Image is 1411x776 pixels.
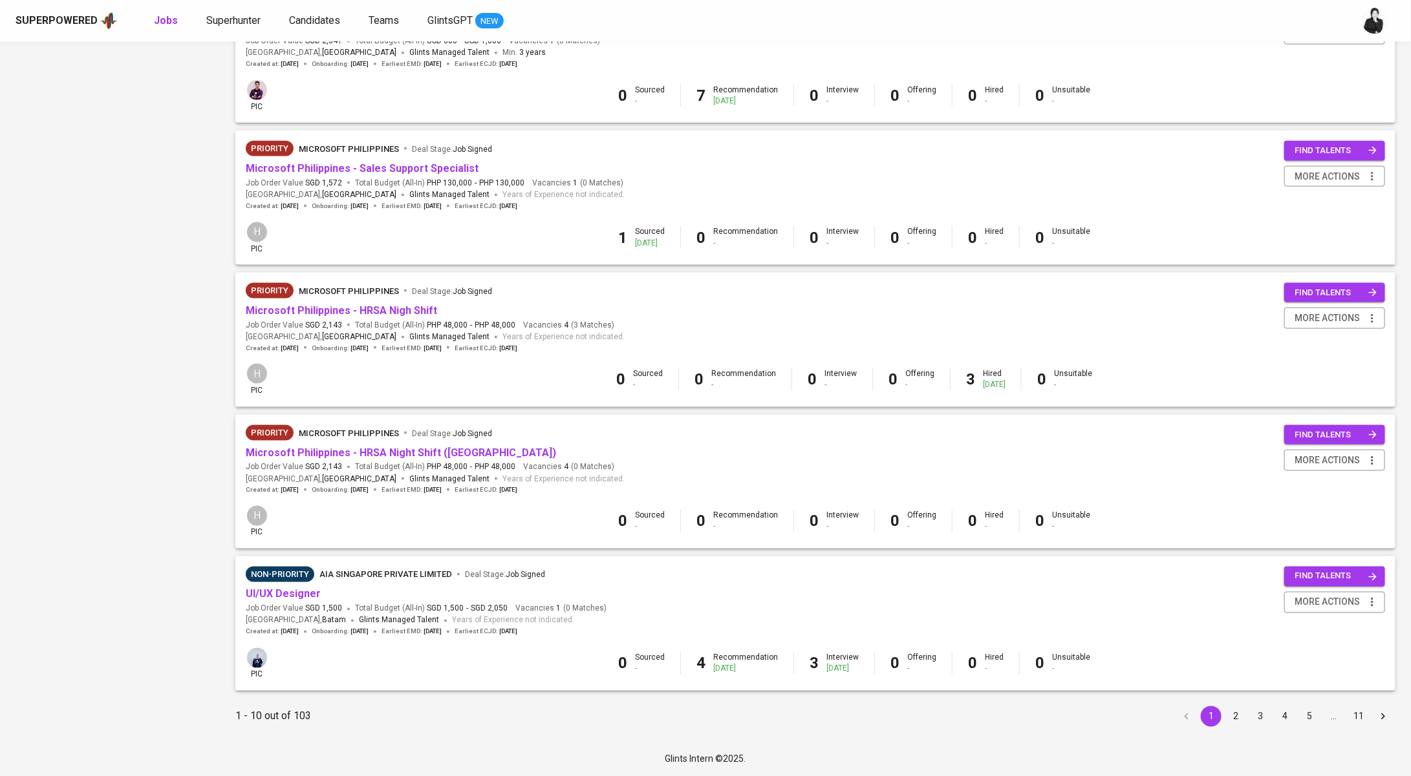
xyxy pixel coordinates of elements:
div: Recommendation [713,653,778,675]
span: Created at : [246,485,299,494]
span: find talents [1295,143,1377,158]
span: Years of Experience not indicated. [452,614,574,627]
span: Job Signed [506,571,545,580]
button: more actions [1284,592,1385,613]
b: 0 [810,512,819,530]
div: - [1052,96,1090,107]
span: [DATE] [424,485,442,494]
span: [DATE] [350,344,369,353]
span: [GEOGRAPHIC_DATA] [322,47,396,59]
div: Recommendation [713,85,778,107]
span: [GEOGRAPHIC_DATA] [322,189,396,202]
div: - [713,238,778,249]
span: [DATE] [281,627,299,636]
div: Superpowered [16,14,98,28]
button: Go to page 3 [1250,706,1271,727]
span: 4 [562,320,568,331]
span: SGD 1,500 [305,603,342,614]
div: H [246,362,268,385]
span: NEW [475,15,504,28]
div: - [907,664,936,675]
div: Hired [983,368,1006,390]
div: [DATE] [826,664,859,675]
span: Job Order Value [246,603,342,614]
span: PHP 130,000 [479,178,524,189]
b: 0 [890,655,899,673]
a: Microsoft Philippines - HRSA Nigh Shift [246,304,437,317]
div: Sourced [635,226,665,248]
b: 0 [696,229,705,247]
div: Unsuitable [1052,653,1090,675]
div: - [635,521,665,532]
img: annisa@glints.com [247,648,267,668]
span: [DATE] [424,344,442,353]
span: Vacancies ( 0 Matches ) [523,461,614,472]
span: Earliest EMD : [382,344,442,353]
button: page 1 [1201,706,1222,727]
span: find talents [1295,286,1377,300]
div: New Job received from Demand Team [246,425,294,441]
p: 1 - 10 out of 103 [235,709,311,724]
span: GlintsGPT [427,14,473,26]
span: - [470,320,472,331]
a: Superpoweredapp logo [16,11,118,30]
div: - [1052,521,1090,532]
div: - [635,96,665,107]
span: Non-Priority [246,569,314,582]
span: Job Signed [453,429,492,438]
div: … [1324,710,1344,723]
b: 0 [1035,87,1044,105]
span: 4 [562,461,568,472]
div: - [713,521,778,532]
div: Hired [985,85,1004,107]
div: - [635,664,665,675]
span: Vacancies ( 3 Matches ) [523,320,614,331]
div: pic [246,647,268,680]
span: Total Budget (All-In) [355,461,515,472]
div: [DATE] [713,96,778,107]
div: - [1054,379,1092,390]
span: Earliest ECJD : [455,485,517,494]
span: Created at : [246,344,299,353]
div: - [985,238,1004,249]
div: New Job received from Demand Team [246,141,294,156]
span: AIA Singapore Private Limited [319,570,452,580]
span: Created at : [246,627,299,636]
span: [GEOGRAPHIC_DATA] , [246,614,346,627]
span: Years of Experience not indicated. [502,473,625,486]
div: Offering [907,510,936,532]
span: Glints Managed Talent [359,616,439,625]
span: Deal Stage : [412,287,492,296]
div: Unsuitable [1052,85,1090,107]
span: Superhunter [206,14,261,26]
span: [DATE] [281,485,299,494]
span: SGD 2,143 [305,461,342,472]
button: find talents [1284,425,1385,445]
b: 0 [616,370,625,388]
span: PHP 48,000 [427,320,468,331]
span: [DATE] [499,202,517,211]
b: 0 [890,229,899,247]
b: 0 [968,655,977,673]
button: Go to next page [1373,706,1394,727]
div: [DATE] [635,238,665,249]
div: - [907,238,936,249]
span: Vacancies ( 0 Matches ) [515,603,607,614]
b: 3 [966,370,975,388]
b: 1 [618,229,627,247]
button: Go to page 4 [1275,706,1295,727]
span: - [470,461,472,472]
a: Teams [369,13,402,29]
div: pic [246,79,268,112]
div: Recommendation [711,368,776,390]
span: Earliest ECJD : [455,344,517,353]
b: 4 [696,655,705,673]
span: Earliest ECJD : [455,627,517,636]
div: Recommendation [713,510,778,532]
div: - [633,379,663,390]
div: Interview [826,510,859,532]
div: - [907,96,936,107]
div: Sourced [635,510,665,532]
span: [DATE] [350,59,369,68]
button: more actions [1284,166,1385,187]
